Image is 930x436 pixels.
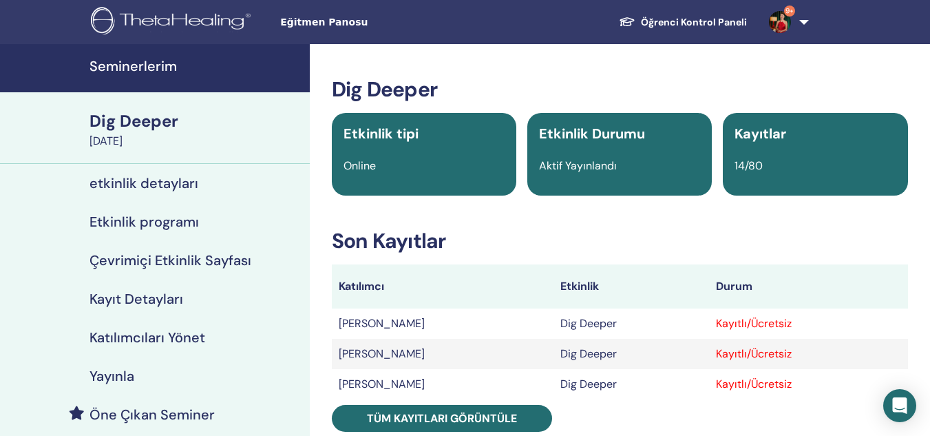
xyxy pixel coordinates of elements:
div: Open Intercom Messenger [883,389,916,422]
h4: Çevrimiçi Etkinlik Sayfası [89,252,251,269]
td: Dig Deeper [553,339,709,369]
h3: Son Kayıtlar [332,229,908,253]
span: 14/80 [735,158,763,173]
span: Tüm kayıtları görüntüle [367,411,517,426]
div: Kayıtlı/Ücretsiz [716,376,901,393]
td: [PERSON_NAME] [332,369,553,399]
h3: Dig Deeper [332,77,908,102]
h4: etkinlik detayları [89,175,198,191]
img: graduation-cap-white.svg [619,16,635,28]
td: Dig Deeper [553,309,709,339]
span: Etkinlik Durumu [539,125,645,143]
div: Kayıtlı/Ücretsiz [716,346,901,362]
h4: Kayıt Detayları [89,291,183,307]
img: default.jpg [769,11,791,33]
td: [PERSON_NAME] [332,339,553,369]
a: Tüm kayıtları görüntüle [332,405,552,432]
div: Dig Deeper [89,110,302,133]
td: [PERSON_NAME] [332,309,553,339]
span: Aktif Yayınlandı [539,158,617,173]
h4: Etkinlik programı [89,214,199,230]
td: Dig Deeper [553,369,709,399]
h4: Yayınla [89,368,134,384]
span: Online [344,158,376,173]
h4: Katılımcıları Yönet [89,329,205,346]
th: Katılımcı [332,264,553,309]
th: Durum [709,264,908,309]
span: Etkinlik tipi [344,125,419,143]
th: Etkinlik [553,264,709,309]
span: 9+ [784,6,795,17]
h4: Öne Çıkan Seminer [89,406,215,423]
a: Dig Deeper[DATE] [81,110,310,149]
img: logo.png [91,7,255,38]
div: Kayıtlı/Ücretsiz [716,315,901,332]
span: Eğitmen Panosu [280,15,487,30]
h4: Seminerlerim [89,58,302,74]
a: Öğrenci Kontrol Paneli [608,10,758,35]
span: Kayıtlar [735,125,786,143]
div: [DATE] [89,133,302,149]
